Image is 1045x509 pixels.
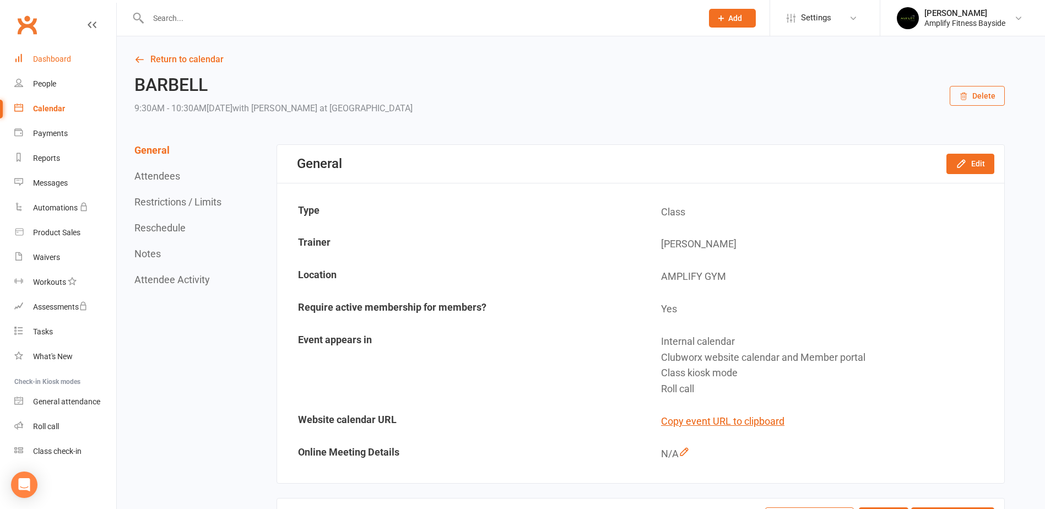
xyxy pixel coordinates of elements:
[297,156,342,171] div: General
[134,222,186,234] button: Reschedule
[14,439,116,464] a: Class kiosk mode
[641,294,1003,325] td: Yes
[950,86,1005,106] button: Delete
[278,438,640,470] td: Online Meeting Details
[232,103,317,113] span: with [PERSON_NAME]
[14,270,116,295] a: Workouts
[14,320,116,344] a: Tasks
[13,11,41,39] a: Clubworx
[14,196,116,220] a: Automations
[33,253,60,262] div: Waivers
[33,327,53,336] div: Tasks
[728,14,742,23] span: Add
[33,203,78,212] div: Automations
[33,302,88,311] div: Assessments
[641,197,1003,228] td: Class
[14,414,116,439] a: Roll call
[134,170,180,182] button: Attendees
[278,406,640,437] td: Website calendar URL
[134,144,170,156] button: General
[33,104,65,113] div: Calendar
[33,129,68,138] div: Payments
[33,55,71,63] div: Dashboard
[14,344,116,369] a: What's New
[145,10,695,26] input: Search...
[801,6,831,30] span: Settings
[278,261,640,293] td: Location
[897,7,919,29] img: thumb_image1596355059.png
[661,350,995,366] div: Clubworx website calendar and Member portal
[278,294,640,325] td: Require active membership for members?
[14,146,116,171] a: Reports
[641,229,1003,260] td: [PERSON_NAME]
[946,154,994,174] button: Edit
[33,422,59,431] div: Roll call
[134,101,413,116] div: 9:30AM - 10:30AM[DATE]
[924,8,1005,18] div: [PERSON_NAME]
[14,47,116,72] a: Dashboard
[661,414,784,430] button: Copy event URL to clipboard
[14,389,116,414] a: General attendance kiosk mode
[14,295,116,320] a: Assessments
[33,352,73,361] div: What's New
[924,18,1005,28] div: Amplify Fitness Bayside
[661,381,995,397] div: Roll call
[14,171,116,196] a: Messages
[14,96,116,121] a: Calendar
[33,447,82,456] div: Class check-in
[278,326,640,405] td: Event appears in
[134,52,1005,67] a: Return to calendar
[661,334,995,350] div: Internal calendar
[134,196,221,208] button: Restrictions / Limits
[33,228,80,237] div: Product Sales
[14,220,116,245] a: Product Sales
[134,248,161,259] button: Notes
[14,72,116,96] a: People
[278,229,640,260] td: Trainer
[33,397,100,406] div: General attendance
[33,79,56,88] div: People
[320,103,413,113] span: at [GEOGRAPHIC_DATA]
[661,365,995,381] div: Class kiosk mode
[661,446,995,462] div: N/A
[641,261,1003,293] td: AMPLIFY GYM
[14,121,116,146] a: Payments
[33,178,68,187] div: Messages
[134,75,413,95] h2: BARBELL
[134,274,210,285] button: Attendee Activity
[14,245,116,270] a: Waivers
[33,278,66,286] div: Workouts
[11,472,37,498] div: Open Intercom Messenger
[33,154,60,163] div: Reports
[709,9,756,28] button: Add
[278,197,640,228] td: Type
